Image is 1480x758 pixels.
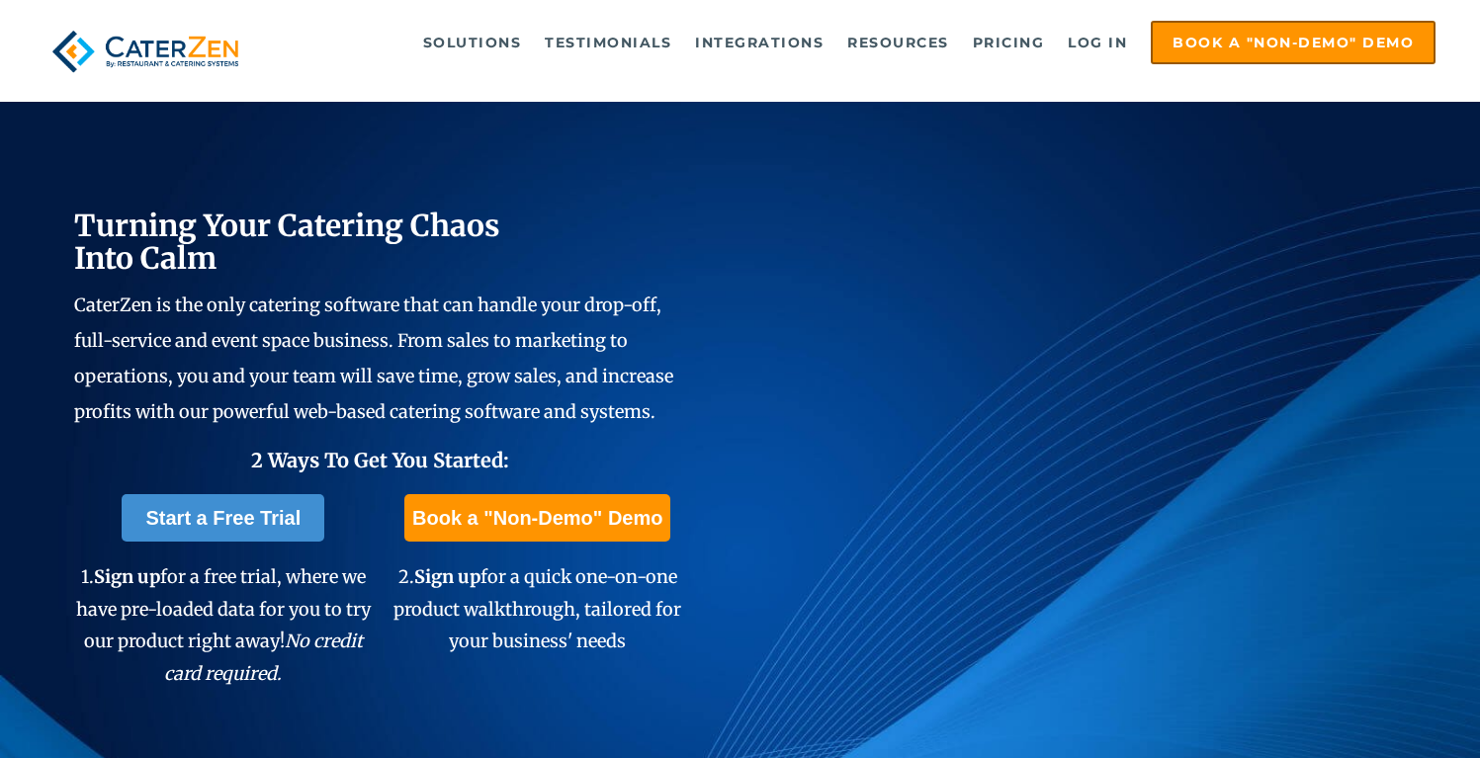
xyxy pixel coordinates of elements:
[251,448,509,472] span: 2 Ways To Get You Started:
[413,23,532,62] a: Solutions
[1151,21,1436,64] a: Book a "Non-Demo" Demo
[393,565,681,652] span: 2. for a quick one-on-one product walkthrough, tailored for your business' needs
[76,565,371,684] span: 1. for a free trial, where we have pre-loaded data for you to try our product right away!
[1304,681,1458,736] iframe: Help widget launcher
[122,494,324,542] a: Start a Free Trial
[963,23,1055,62] a: Pricing
[74,294,673,423] span: CaterZen is the only catering software that can handle your drop-off, full-service and event spac...
[535,23,681,62] a: Testimonials
[74,207,500,277] span: Turning Your Catering Chaos Into Calm
[282,21,1436,64] div: Navigation Menu
[837,23,959,62] a: Resources
[404,494,670,542] a: Book a "Non-Demo" Demo
[1058,23,1137,62] a: Log in
[44,21,246,82] img: caterzen
[94,565,160,588] span: Sign up
[164,630,363,684] em: No credit card required.
[414,565,480,588] span: Sign up
[685,23,833,62] a: Integrations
